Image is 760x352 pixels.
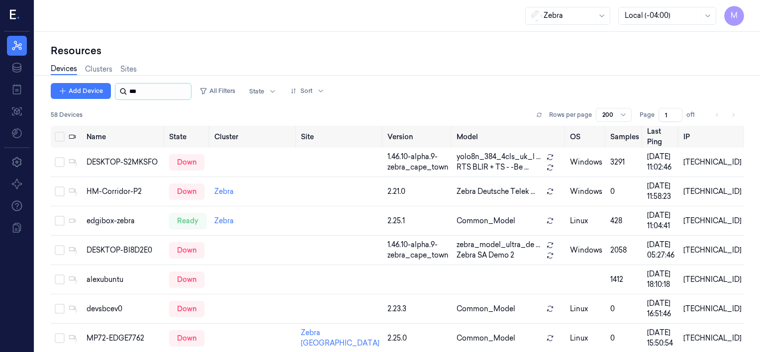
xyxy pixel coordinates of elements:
[51,64,77,75] a: Devices
[710,108,740,122] nav: pagination
[683,245,742,256] div: [TECHNICAL_ID]
[387,186,449,197] div: 2.21.0
[165,126,210,148] th: State
[169,213,206,229] div: ready
[55,245,65,255] button: Select row
[724,6,744,26] button: M
[120,64,137,75] a: Sites
[549,110,592,119] p: Rows per page
[55,186,65,196] button: Select row
[606,126,643,148] th: Samples
[87,186,161,197] div: HM-Corridor-P2
[683,333,742,344] div: [TECHNICAL_ID]
[387,216,449,226] div: 2.25.1
[55,157,65,167] button: Select row
[570,245,602,256] p: windows
[51,83,111,99] button: Add Device
[647,240,675,261] div: [DATE] 05:27:46
[87,304,161,314] div: devsbcev0
[457,240,540,250] span: zebra_model_ultra_de ...
[457,333,515,344] span: Common_Model
[55,216,65,226] button: Select row
[195,83,239,99] button: All Filters
[55,132,65,142] button: Select all
[387,304,449,314] div: 2.23.3
[83,126,165,148] th: Name
[683,274,742,285] div: [TECHNICAL_ID]
[610,245,639,256] div: 2058
[570,304,602,314] p: linux
[457,162,529,173] span: RTS BLIR + TS - -Be ...
[387,240,449,261] div: 1.46.10-alpha.9-zebra_cape_town
[570,157,602,168] p: windows
[301,328,380,348] a: Zebra [GEOGRAPHIC_DATA]
[55,333,65,343] button: Select row
[610,157,639,168] div: 3291
[87,216,161,226] div: edgibox-zebra
[647,210,675,231] div: [DATE] 11:04:41
[610,274,639,285] div: 1412
[169,242,204,258] div: down
[610,333,639,344] div: 0
[610,216,639,226] div: 428
[51,44,744,58] div: Resources
[610,186,639,197] div: 0
[647,298,675,319] div: [DATE] 16:51:46
[87,333,161,344] div: MP72-EDGE7762
[55,304,65,314] button: Select row
[643,126,679,148] th: Last Ping
[683,186,742,197] div: [TECHNICAL_ID]
[647,181,675,202] div: [DATE] 11:58:23
[647,328,675,349] div: [DATE] 15:50:54
[570,186,602,197] p: windows
[453,126,566,148] th: Model
[640,110,655,119] span: Page
[683,216,742,226] div: [TECHNICAL_ID]
[87,245,161,256] div: DESKTOP-BI8D2E0
[457,216,515,226] span: Common_Model
[169,301,204,317] div: down
[214,187,234,196] a: Zebra
[683,157,742,168] div: [TECHNICAL_ID]
[85,64,112,75] a: Clusters
[570,216,602,226] p: linux
[610,304,639,314] div: 0
[387,333,449,344] div: 2.25.0
[679,126,746,148] th: IP
[87,274,161,285] div: alexubuntu
[210,126,297,148] th: Cluster
[55,274,65,284] button: Select row
[686,110,702,119] span: of 1
[566,126,606,148] th: OS
[169,183,204,199] div: down
[169,330,204,346] div: down
[570,333,602,344] p: linux
[51,110,83,119] span: 58 Devices
[214,216,234,225] a: Zebra
[383,126,453,148] th: Version
[87,157,161,168] div: DESKTOP-S2MKSFO
[457,186,535,197] span: Zebra Deutsche Telek ...
[647,269,675,290] div: [DATE] 18:10:18
[169,154,204,170] div: down
[457,304,515,314] span: Common_Model
[683,304,742,314] div: [TECHNICAL_ID]
[457,250,514,261] span: Zebra SA Demo 2
[297,126,383,148] th: Site
[457,152,541,162] span: yolo8n_384_4cls_uk_l ...
[647,152,675,173] div: [DATE] 11:02:46
[387,152,449,173] div: 1.46.10-alpha.9-zebra_cape_town
[169,271,204,287] div: down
